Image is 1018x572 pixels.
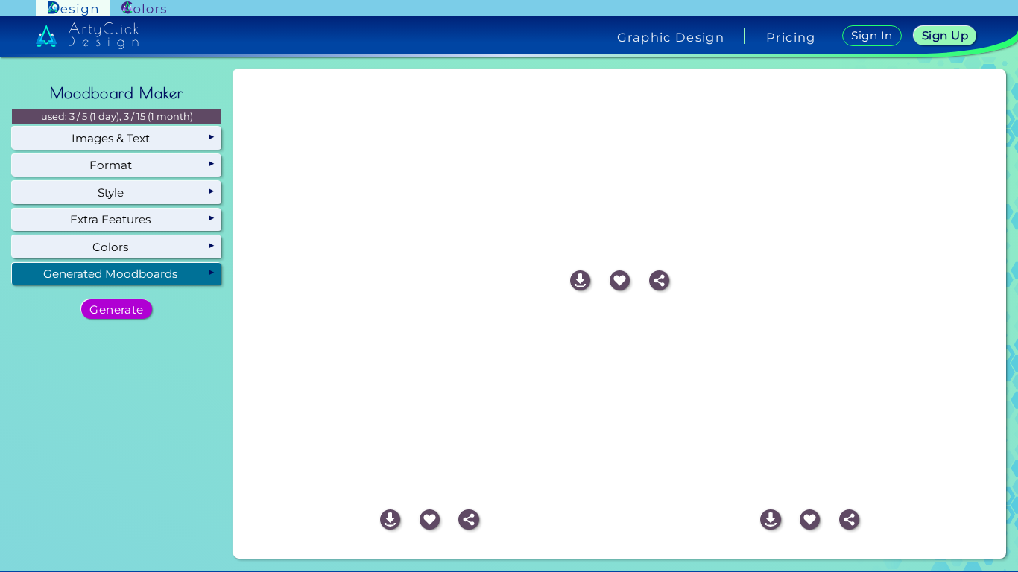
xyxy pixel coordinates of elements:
img: artyclick_design_logo_white_combined_path.svg [36,22,139,49]
img: icon_share_white.svg [458,509,478,530]
div: Generated Moodboards [12,263,221,285]
h2: Moodboard Maker [42,77,192,109]
p: used: 3 / 5 (1 day), 3 / 15 (1 month) [12,109,221,124]
img: icon_favourite_white.svg [800,509,820,530]
div: Images & Text [12,127,221,149]
a: Pricing [766,31,816,43]
div: Format [12,154,221,177]
img: icon_download_white.svg [570,270,590,290]
a: Sign Up [916,27,974,45]
img: icon_favourite_white.svg [420,509,440,530]
h4: Graphic Design [617,31,724,43]
div: Extra Features [12,209,221,231]
div: Colors [12,235,221,258]
h5: Sign Up [923,31,966,41]
img: icon_favourite_white.svg [610,270,630,290]
img: icon_download_white.svg [760,509,780,530]
img: icon_download_white.svg [380,509,400,530]
h5: Generate [92,304,142,314]
img: icon_share_white.svg [839,509,859,530]
img: icon_share_white.svg [649,270,669,290]
img: ArtyClick Colors logo [121,1,166,16]
a: Sign In [844,26,899,45]
div: Style [12,181,221,203]
h5: Sign In [853,31,891,41]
